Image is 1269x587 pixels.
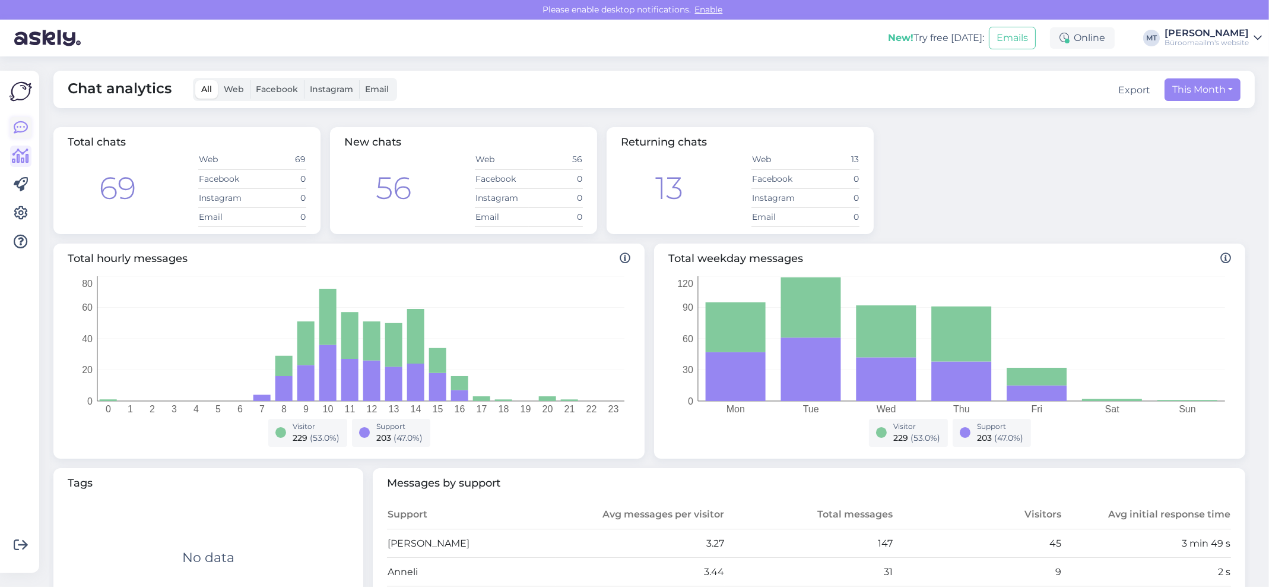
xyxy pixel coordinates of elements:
td: Anneli [387,558,556,586]
tspan: 0 [106,404,111,414]
tspan: 13 [389,404,399,414]
span: New chats [344,135,401,149]
tspan: 5 [215,404,221,414]
tspan: 80 [82,278,93,288]
span: All [201,84,212,94]
td: 2 s [1062,558,1231,586]
td: 69 [252,150,306,169]
th: Visitors [893,501,1062,529]
div: Visitor [293,421,340,432]
tspan: 22 [586,404,597,414]
span: 203 [978,433,992,443]
span: 229 [894,433,909,443]
tspan: 0 [87,396,93,406]
span: 229 [293,433,308,443]
tspan: 30 [683,365,693,375]
span: Web [224,84,244,94]
td: 9 [893,558,1062,586]
button: Export [1118,83,1150,97]
td: 147 [725,529,893,558]
tspan: 17 [477,404,487,414]
tspan: 90 [683,302,693,313]
span: Facebook [256,84,298,94]
div: No data [182,548,234,567]
tspan: 20 [82,365,93,375]
tspan: 19 [521,404,531,414]
span: Enable [691,4,726,15]
td: 0 [529,188,583,207]
tspan: 15 [433,404,443,414]
div: Try free [DATE]: [888,31,984,45]
span: ( 47.0 %) [995,433,1024,443]
td: Facebook [198,169,252,188]
div: MT [1143,30,1160,46]
tspan: 23 [608,404,619,414]
td: Web [751,150,805,169]
b: New! [888,32,913,43]
tspan: Sat [1105,404,1120,414]
div: Support [978,421,1024,432]
tspan: 40 [82,333,93,343]
tspan: Thu [953,404,970,414]
span: ( 53.0 %) [911,433,941,443]
th: Total messages [725,501,893,529]
tspan: 16 [455,404,465,414]
span: ( 53.0 %) [310,433,340,443]
tspan: 20 [543,404,553,414]
tspan: 2 [150,404,155,414]
td: Email [475,207,529,226]
div: 56 [376,165,411,212]
tspan: 9 [303,404,309,414]
tspan: 7 [259,404,265,414]
td: 0 [805,188,859,207]
tspan: 120 [677,278,693,288]
td: 13 [805,150,859,169]
td: Instagram [198,188,252,207]
tspan: 8 [281,404,287,414]
td: 0 [529,169,583,188]
a: [PERSON_NAME]Büroomaailm's website [1165,29,1262,48]
tspan: 10 [323,404,334,414]
button: This Month [1165,78,1241,101]
tspan: Tue [803,404,819,414]
td: 0 [252,188,306,207]
td: Web [198,150,252,169]
tspan: 3 [172,404,177,414]
td: 0 [252,207,306,226]
td: 3.44 [556,558,724,586]
td: 56 [529,150,583,169]
td: 31 [725,558,893,586]
div: [PERSON_NAME] [1165,29,1249,38]
td: Email [198,207,252,226]
tspan: 0 [688,396,693,406]
td: 0 [252,169,306,188]
tspan: 6 [237,404,243,414]
span: Tags [68,475,349,491]
tspan: Fri [1032,404,1043,414]
td: Facebook [751,169,805,188]
td: Facebook [475,169,529,188]
div: Support [377,421,423,432]
span: Chat analytics [68,78,172,101]
span: Instagram [310,84,353,94]
td: 0 [805,207,859,226]
tspan: 12 [367,404,377,414]
div: 69 [99,165,136,212]
div: Online [1050,27,1115,49]
td: 45 [893,529,1062,558]
span: Total chats [68,135,126,149]
span: Email [365,84,389,94]
button: Emails [989,27,1036,49]
tspan: 60 [82,302,93,313]
tspan: 11 [345,404,356,414]
tspan: Wed [877,404,896,414]
tspan: 21 [564,404,575,414]
tspan: 18 [499,404,509,414]
td: 0 [529,207,583,226]
td: Email [751,207,805,226]
img: Askly Logo [9,80,32,103]
tspan: 60 [683,333,693,343]
span: 203 [377,433,392,443]
td: Instagram [475,188,529,207]
th: Avg initial response time [1062,501,1231,529]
